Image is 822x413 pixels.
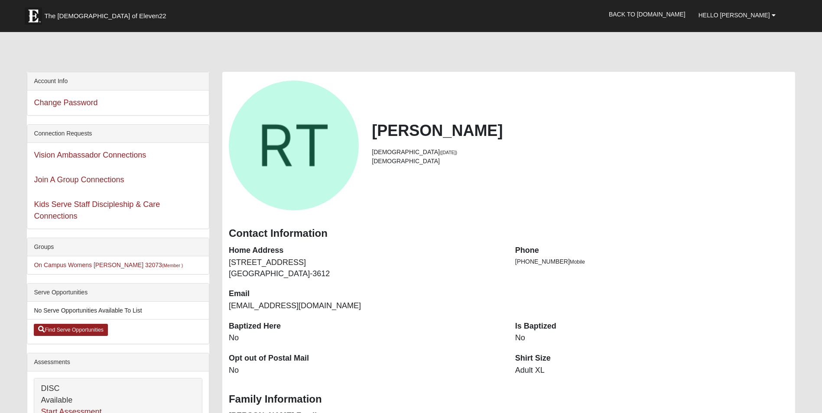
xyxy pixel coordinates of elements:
[372,157,788,166] li: [DEMOGRAPHIC_DATA]
[34,261,183,268] a: On Campus Womens [PERSON_NAME] 32073(Member )
[229,257,502,279] dd: [STREET_ADDRESS] [GEOGRAPHIC_DATA]-3612
[44,12,166,20] span: The [DEMOGRAPHIC_DATA] of Eleven22
[229,300,502,312] dd: [EMAIL_ADDRESS][DOMAIN_NAME]
[440,150,457,155] small: ([DATE])
[515,257,789,266] li: [PHONE_NUMBER]
[20,3,194,25] a: The [DEMOGRAPHIC_DATA] of Eleven22
[25,7,42,25] img: Eleven22 logo
[229,245,502,256] dt: Home Address
[699,12,770,19] span: Hello [PERSON_NAME]
[27,238,209,256] div: Groups
[34,175,124,184] a: Join A Group Connections
[34,200,160,220] a: Kids Serve Staff Discipleship & Care Connections
[229,332,502,344] dd: No
[34,151,146,159] a: Vision Ambassador Connections
[515,321,789,332] dt: Is Baptized
[229,227,789,240] h3: Contact Information
[229,393,789,406] h3: Family Information
[515,353,789,364] dt: Shirt Size
[34,98,97,107] a: Change Password
[27,284,209,302] div: Serve Opportunities
[515,332,789,344] dd: No
[27,353,209,371] div: Assessments
[27,125,209,143] div: Connection Requests
[27,302,209,319] li: No Serve Opportunities Available To List
[27,72,209,90] div: Account Info
[229,81,359,210] a: View Fullsize Photo
[372,148,788,157] li: [DEMOGRAPHIC_DATA]
[162,263,183,268] small: (Member )
[34,324,108,336] a: Find Serve Opportunities
[570,259,585,265] span: Mobile
[229,288,502,300] dt: Email
[372,121,788,140] h2: [PERSON_NAME]
[229,365,502,376] dd: No
[515,245,789,256] dt: Phone
[515,365,789,376] dd: Adult XL
[602,3,692,25] a: Back to [DOMAIN_NAME]
[229,321,502,332] dt: Baptized Here
[692,4,782,26] a: Hello [PERSON_NAME]
[229,353,502,364] dt: Opt out of Postal Mail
